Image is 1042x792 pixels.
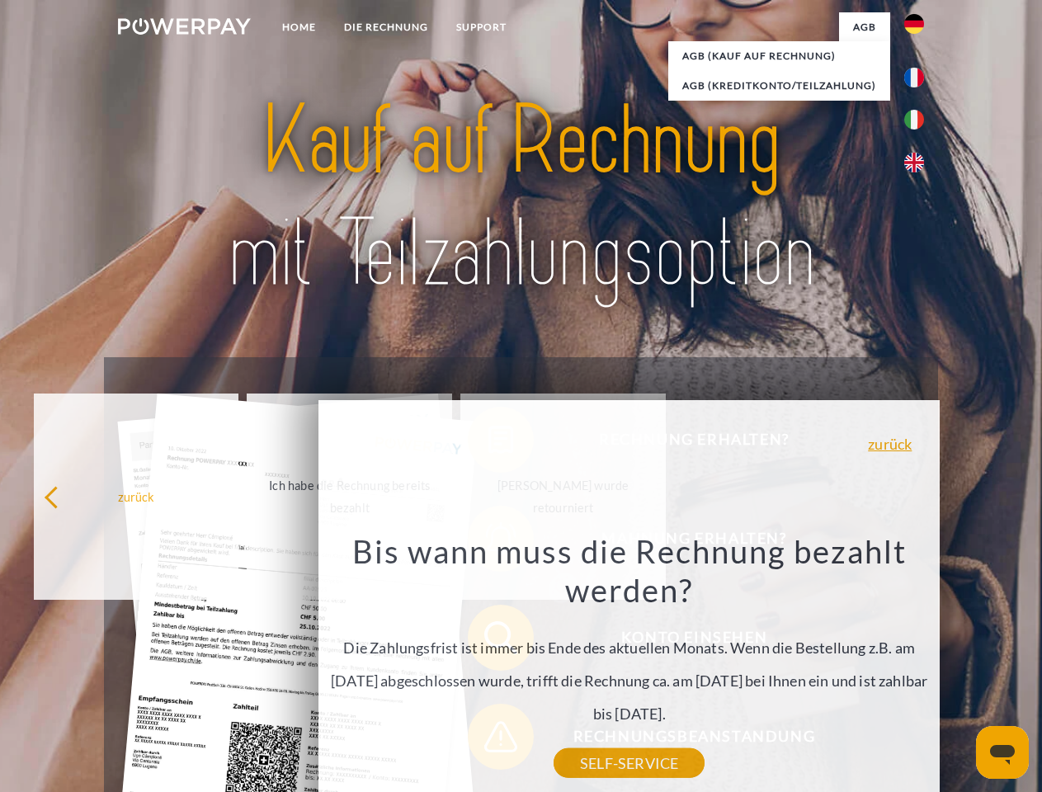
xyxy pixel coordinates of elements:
[158,79,884,316] img: title-powerpay_de.svg
[328,531,931,763] div: Die Zahlungsfrist ist immer bis Ende des aktuellen Monats. Wenn die Bestellung z.B. am [DATE] abg...
[118,18,251,35] img: logo-powerpay-white.svg
[904,14,924,34] img: de
[904,68,924,87] img: fr
[44,485,229,507] div: zurück
[976,726,1029,779] iframe: Schaltfläche zum Öffnen des Messaging-Fensters
[868,436,912,451] a: zurück
[268,12,330,42] a: Home
[904,153,924,172] img: en
[904,110,924,130] img: it
[330,12,442,42] a: DIE RECHNUNG
[328,531,931,610] h3: Bis wann muss die Rechnung bezahlt werden?
[554,748,705,778] a: SELF-SERVICE
[257,474,442,519] div: Ich habe die Rechnung bereits bezahlt
[442,12,521,42] a: SUPPORT
[668,41,890,71] a: AGB (Kauf auf Rechnung)
[668,71,890,101] a: AGB (Kreditkonto/Teilzahlung)
[839,12,890,42] a: agb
